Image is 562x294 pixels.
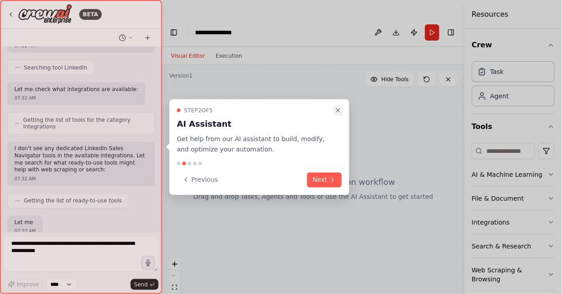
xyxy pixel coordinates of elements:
button: Close walkthrough [333,105,344,116]
button: Next [307,172,342,187]
span: Step 2 of 5 [184,107,213,114]
p: Get help from our AI assistant to build, modify, and optimize your automation. [177,134,331,155]
button: Hide left sidebar [168,26,180,39]
h3: AI Assistant [177,118,331,130]
button: Previous [177,172,223,187]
